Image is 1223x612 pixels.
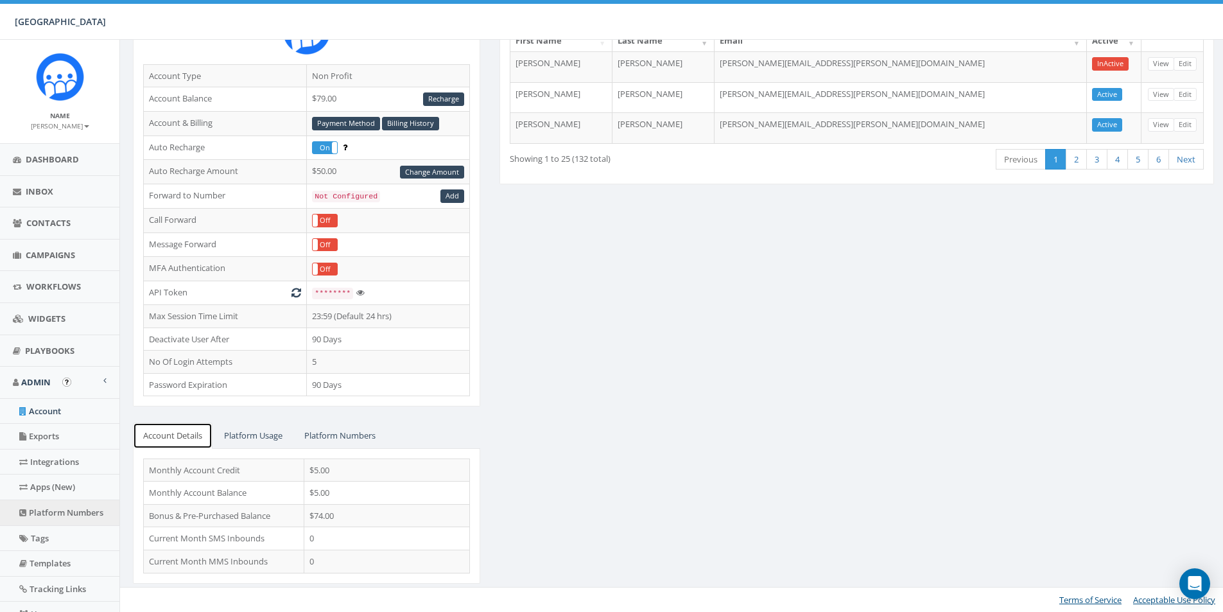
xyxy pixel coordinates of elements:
[144,257,307,281] td: MFA Authentication
[144,328,307,351] td: Deactivate User After
[1086,149,1107,170] a: 3
[1087,30,1141,52] th: Active: activate to sort column ascending
[510,148,788,165] div: Showing 1 to 25 (132 total)
[144,87,307,112] td: Account Balance
[144,136,307,160] td: Auto Recharge
[423,92,464,106] a: Recharge
[144,482,304,505] td: Monthly Account Balance
[307,328,470,351] td: 90 Days
[1179,568,1210,599] div: Open Intercom Messenger
[715,112,1087,143] td: [PERSON_NAME][EMAIL_ADDRESS][PERSON_NAME][DOMAIN_NAME]
[144,527,304,550] td: Current Month SMS Inbounds
[304,504,470,527] td: $74.00
[31,119,89,131] a: [PERSON_NAME]
[996,149,1046,170] a: Previous
[1174,118,1197,132] a: Edit
[304,482,470,505] td: $5.00
[1066,149,1087,170] a: 2
[1148,149,1169,170] a: 6
[144,184,307,209] td: Forward to Number
[36,53,84,101] img: Rally_platform_Icon_1.png
[307,87,470,112] td: $79.00
[1133,594,1215,606] a: Acceptable Use Policy
[612,82,715,113] td: [PERSON_NAME]
[144,208,307,232] td: Call Forward
[312,191,380,202] code: Not Configured
[144,459,304,482] td: Monthly Account Credit
[612,112,715,143] td: [PERSON_NAME]
[1148,88,1174,101] a: View
[144,232,307,257] td: Message Forward
[1059,594,1122,606] a: Terms of Service
[400,166,464,179] a: Change Amount
[312,214,338,227] div: OnOff
[304,550,470,573] td: 0
[144,64,307,87] td: Account Type
[1174,57,1197,71] a: Edit
[1127,149,1149,170] a: 5
[144,550,304,573] td: Current Month MMS Inbounds
[510,112,612,143] td: [PERSON_NAME]
[15,15,106,28] span: [GEOGRAPHIC_DATA]
[294,423,386,449] a: Platform Numbers
[313,142,337,154] label: On
[31,121,89,130] small: [PERSON_NAME]
[307,160,470,184] td: $50.00
[307,351,470,374] td: 5
[440,189,464,203] a: Add
[144,351,307,374] td: No Of Login Attempts
[715,82,1087,113] td: [PERSON_NAME][EMAIL_ADDRESS][PERSON_NAME][DOMAIN_NAME]
[25,345,74,356] span: Playbooks
[291,288,301,297] i: Generate New Token
[307,304,470,328] td: 23:59 (Default 24 hrs)
[1148,118,1174,132] a: View
[312,117,380,130] a: Payment Method
[1092,57,1129,71] a: InActive
[26,249,75,261] span: Campaigns
[312,238,338,252] div: OnOff
[144,504,304,527] td: Bonus & Pre-Purchased Balance
[26,217,71,229] span: Contacts
[214,423,293,449] a: Platform Usage
[62,378,71,387] button: Open In-App Guide
[144,281,307,305] td: API Token
[28,313,65,324] span: Widgets
[612,30,715,52] th: Last Name: activate to sort column ascending
[313,214,337,227] label: Off
[1045,149,1066,170] a: 1
[312,141,338,155] div: OnOff
[1148,57,1174,71] a: View
[1168,149,1204,170] a: Next
[144,111,307,136] td: Account & Billing
[50,111,70,120] small: Name
[133,423,213,449] a: Account Details
[343,141,347,153] span: Enable to prevent campaign failure.
[1107,149,1128,170] a: 4
[312,263,338,276] div: OnOff
[144,304,307,328] td: Max Session Time Limit
[26,281,81,292] span: Workflows
[26,186,53,197] span: Inbox
[21,376,51,388] span: Admin
[144,160,307,184] td: Auto Recharge Amount
[307,373,470,396] td: 90 Days
[313,263,337,275] label: Off
[1092,88,1122,101] a: Active
[510,30,612,52] th: First Name: activate to sort column descending
[304,459,470,482] td: $5.00
[382,117,439,130] a: Billing History
[715,30,1087,52] th: Email: activate to sort column ascending
[26,153,79,165] span: Dashboard
[510,82,612,113] td: [PERSON_NAME]
[1092,118,1122,132] a: Active
[1174,88,1197,101] a: Edit
[304,527,470,550] td: 0
[715,51,1087,82] td: [PERSON_NAME][EMAIL_ADDRESS][PERSON_NAME][DOMAIN_NAME]
[510,51,612,82] td: [PERSON_NAME]
[313,239,337,251] label: Off
[307,64,470,87] td: Non Profit
[144,373,307,396] td: Password Expiration
[612,51,715,82] td: [PERSON_NAME]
